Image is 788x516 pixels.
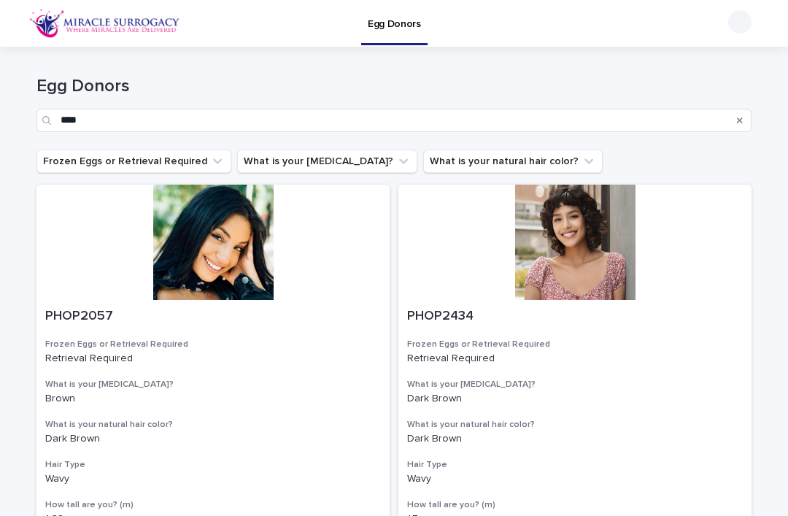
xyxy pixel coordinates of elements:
[407,459,743,471] h3: Hair Type
[45,393,381,405] p: Brown
[36,76,752,97] h1: Egg Donors
[407,433,743,445] p: Dark Brown
[423,150,603,173] button: What is your natural hair color?
[45,459,381,471] h3: Hair Type
[407,309,743,325] p: PHOP2434
[407,353,743,365] p: Retrieval Required
[29,9,180,38] img: OiFFDOGZQuirLhrlO1ag
[45,379,381,390] h3: What is your [MEDICAL_DATA]?
[407,393,743,405] p: Dark Brown
[45,419,381,431] h3: What is your natural hair color?
[407,419,743,431] h3: What is your natural hair color?
[45,499,381,511] h3: How tall are you? (m)
[407,473,743,485] p: Wavy
[45,433,381,445] p: Dark Brown
[45,353,381,365] p: Retrieval Required
[407,379,743,390] h3: What is your [MEDICAL_DATA]?
[45,473,381,485] p: Wavy
[45,309,381,325] p: PHOP2057
[407,499,743,511] h3: How tall are you? (m)
[36,150,231,173] button: Frozen Eggs or Retrieval Required
[407,339,743,350] h3: Frozen Eggs or Retrieval Required
[45,339,381,350] h3: Frozen Eggs or Retrieval Required
[36,109,752,132] input: Search
[237,150,417,173] button: What is your eye color?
